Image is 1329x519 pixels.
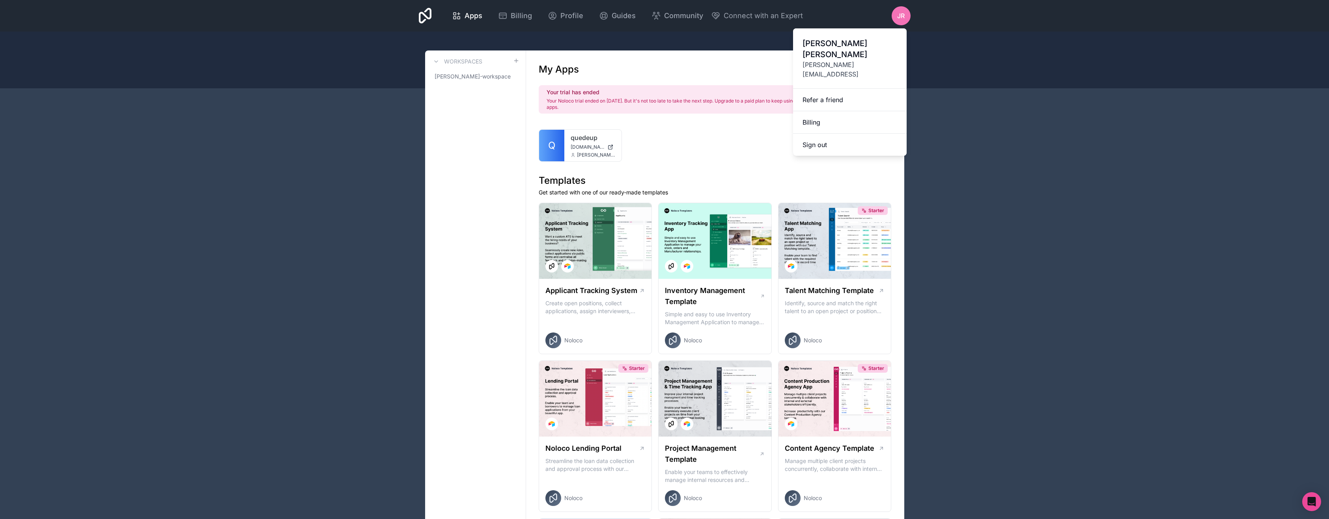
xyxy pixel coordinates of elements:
a: [PERSON_NAME]-workspace [431,69,519,84]
a: Apps [446,7,489,24]
a: Workspaces [431,57,482,66]
a: Refer a friend [793,89,907,111]
a: quedeup [571,133,616,142]
span: Noloco [684,494,702,502]
img: Airtable Logo [564,263,571,269]
h1: Project Management Template [665,443,759,465]
span: Apps [465,10,482,21]
h1: Noloco Lending Portal [545,443,622,454]
a: [DOMAIN_NAME] [571,144,616,150]
a: Billing [492,7,538,24]
h2: Your trial has ended [547,88,828,96]
a: Q [539,130,564,161]
span: Noloco [564,336,582,344]
span: Starter [629,365,645,372]
span: Starter [868,207,884,214]
span: Connect with an Expert [724,10,803,21]
h1: Content Agency Template [785,443,874,454]
span: Community [664,10,703,21]
span: Profile [560,10,583,21]
p: Identify, source and match the right talent to an open project or position with our Talent Matchi... [785,299,885,315]
span: Jr [897,11,905,21]
span: [PERSON_NAME] [PERSON_NAME] [803,38,897,60]
span: [PERSON_NAME][EMAIL_ADDRESS] [803,60,897,79]
h1: Templates [539,174,892,187]
img: Airtable Logo [549,421,555,427]
span: [DOMAIN_NAME] [571,144,605,150]
span: Starter [868,365,884,372]
img: Airtable Logo [684,263,690,269]
h1: Inventory Management Template [665,285,760,307]
a: Profile [541,7,590,24]
p: Simple and easy to use Inventory Management Application to manage your stock, orders and Manufact... [665,310,765,326]
p: Get started with one of our ready-made templates [539,189,892,196]
p: Your Noloco trial ended on [DATE]. But it's not too late to take the next step. Upgrade to a paid... [547,98,828,110]
h1: Talent Matching Template [785,285,874,296]
span: Q [548,139,555,152]
img: Airtable Logo [788,421,794,427]
span: [PERSON_NAME][EMAIL_ADDRESS] [577,152,616,158]
p: Streamline the loan data collection and approval process with our Lending Portal template. [545,457,646,473]
button: Connect with an Expert [711,10,803,21]
p: Manage multiple client projects concurrently, collaborate with internal and external stakeholders... [785,457,885,473]
span: [PERSON_NAME]-workspace [435,73,511,80]
p: Enable your teams to effectively manage internal resources and execute client projects on time. [665,468,765,484]
span: Noloco [804,494,822,502]
span: Billing [511,10,532,21]
p: Create open positions, collect applications, assign interviewers, centralise candidate feedback a... [545,299,646,315]
div: Open Intercom Messenger [1302,492,1321,511]
h1: Applicant Tracking System [545,285,637,296]
img: Airtable Logo [684,421,690,427]
img: Airtable Logo [788,263,794,269]
span: Guides [612,10,636,21]
h3: Workspaces [444,58,482,65]
a: Billing [793,111,907,134]
button: Sign out [793,134,907,156]
span: Noloco [804,336,822,344]
a: Community [645,7,709,24]
a: Guides [593,7,642,24]
span: Noloco [564,494,582,502]
h1: My Apps [539,63,579,76]
span: Noloco [684,336,702,344]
